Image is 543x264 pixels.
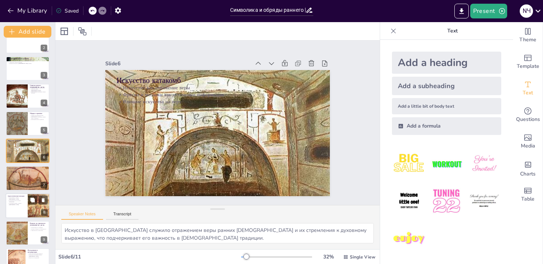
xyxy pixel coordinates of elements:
[30,112,47,114] p: Обряды и практики
[8,141,47,143] p: Искусство как отражение веры
[41,127,47,133] div: 5
[6,166,49,190] div: 7
[41,72,47,79] div: 3
[6,56,49,81] div: 3
[30,222,47,226] p: Влияние на современное [DEMOGRAPHIC_DATA]
[30,91,47,94] p: [DEMOGRAPHIC_DATA] как символ спасения
[30,230,47,231] p: Символика как основа веры
[41,182,47,188] div: 7
[467,147,501,181] img: 3.jpeg
[41,209,48,216] div: 8
[392,222,426,256] img: 7.jpeg
[8,62,47,63] p: Символика и фрески катакомб
[513,102,543,128] div: Get real-time input from your audience
[28,253,47,254] p: Новые интерпретации символов
[8,144,47,146] p: Влияние искусства на веру
[513,128,543,155] div: Add images, graphics, shapes or video
[41,236,47,243] div: 9
[120,81,321,109] p: Фрески и мозаики как источники информации
[513,155,543,181] div: Add charts and graphs
[6,29,49,53] div: 2
[454,4,469,18] button: Export to PowerPoint
[8,140,47,142] p: Искусство катакомб
[28,254,47,257] p: Изменение восприятия раннего [DEMOGRAPHIC_DATA]
[392,117,501,135] div: Add a formula
[30,84,47,88] p: Символы раннего [DEMOGRAPHIC_DATA]
[30,116,47,119] p: [DEMOGRAPHIC_DATA] как символ нового рождения
[8,60,47,62] p: Значение безопасности для ранних [DEMOGRAPHIC_DATA]
[6,139,49,163] div: 6
[41,45,47,51] div: 2
[392,52,501,74] div: Add a heading
[41,100,47,106] div: 4
[350,254,375,260] span: Single View
[8,59,47,60] p: Римские катакомбы как место захоронения и богослужений
[6,193,50,218] div: 8
[28,257,47,258] p: Важность исследований
[523,89,533,97] span: Text
[8,171,47,173] p: Значение катакомб для современности
[58,253,241,260] div: Slide 6 / 11
[8,143,47,144] p: Фрески и мозаики как источники информации
[392,77,501,95] div: Add a subheading
[519,36,536,44] span: Theme
[30,119,47,120] p: Причащение как акт единства
[392,184,426,218] img: 4.jpeg
[8,167,47,169] p: Значение катакомб в [DEMOGRAPHIC_DATA]
[30,227,47,229] p: Преемственность традиций
[30,228,47,230] p: Влияние обрядов на современность
[320,253,337,260] div: 32 %
[521,195,535,203] span: Table
[39,195,48,204] button: Delete Slide
[61,212,103,220] button: Speaker Notes
[520,170,536,178] span: Charts
[429,184,464,218] img: 5.jpeg
[61,223,374,243] textarea: Искусство в [GEOGRAPHIC_DATA] служило отражением веры ранних [DEMOGRAPHIC_DATA] и их стремления к...
[8,202,25,205] p: Углубление знаний о раннем [DEMOGRAPHIC_DATA]
[8,58,47,60] p: Исторический контекст катакомб
[56,7,79,14] div: Saved
[28,195,37,204] button: Duplicate Slide
[8,195,25,197] p: Археологические находки
[120,74,322,102] p: Искусство как отражение веры
[8,200,25,202] p: Изображения как источник информации
[470,4,507,18] button: Present
[6,221,49,245] div: 9
[78,27,87,36] span: Position
[6,5,50,17] button: My Library
[517,62,539,70] span: Template
[58,25,70,37] div: Layout
[467,184,501,218] img: 6.jpeg
[513,75,543,102] div: Add text boxes
[8,197,25,199] p: Новые факты о жизни [DEMOGRAPHIC_DATA]
[399,22,506,40] p: Text
[30,87,47,88] p: Значение символов в катакомбах
[513,181,543,208] div: Add a table
[521,142,535,150] span: Media
[8,169,47,170] p: Символ надежды
[119,88,321,116] p: Влияние искусства на веру
[513,22,543,49] div: Change the overall theme
[8,63,47,65] p: Влияние катакомб на [DEMOGRAPHIC_DATA] общину
[516,115,540,124] span: Questions
[6,111,49,136] div: 5
[392,98,501,114] div: Add a little bit of body text
[106,212,139,220] button: Transcript
[513,49,543,75] div: Add ready made slides
[30,115,47,116] p: Обряды как выражение веры
[520,4,533,18] button: N Ч
[121,65,323,96] p: Искусство катакомб
[230,5,305,15] input: Insert title
[6,84,49,108] div: 4
[392,147,426,181] img: 1.jpeg
[41,154,47,161] div: 6
[30,88,47,91] p: Рыба как символ [DEMOGRAPHIC_DATA]
[429,147,464,181] img: 2.jpeg
[112,49,256,71] div: Slide 6
[28,249,47,253] p: Исследования и интерпретации
[4,26,51,38] button: Add slide
[8,170,47,171] p: Стойкость общины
